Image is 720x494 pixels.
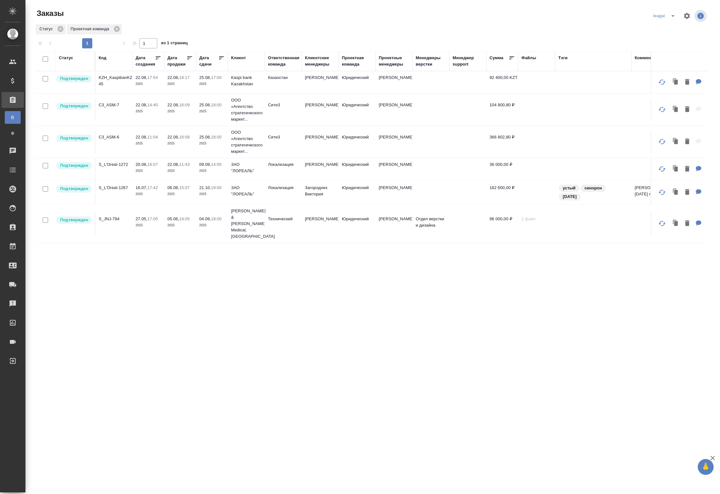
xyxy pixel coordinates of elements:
[147,185,158,190] p: 17:42
[376,181,413,204] td: [PERSON_NAME]
[56,161,92,170] div: Выставляет КМ после уточнения всех необходимых деталей и получения согласия клиента на запуск. С ...
[56,216,92,224] div: Выставляет КМ после уточнения всех необходимых деталей и получения согласия клиента на запуск. С ...
[99,102,129,108] p: C3_ASM-7
[199,81,225,87] p: 2025
[339,131,376,153] td: Юридический
[211,102,222,107] p: 18:00
[654,102,670,117] button: Обновить
[60,135,88,141] p: Подтвержден
[339,71,376,94] td: Юридический
[199,55,218,67] div: Дата сдачи
[161,39,188,48] span: из 1 страниц
[265,158,302,180] td: Локализация
[700,460,711,474] span: 🙏
[376,158,413,180] td: [PERSON_NAME]
[199,162,211,167] p: 09.09,
[305,55,335,67] div: Клиентские менеджеры
[56,102,92,110] div: Выставляет КМ после уточнения всех необходимых деталей и получения согласия клиента на запуск. С ...
[179,135,190,139] p: 16:08
[231,185,262,197] p: ЗАО "ЛОРЕАЛЬ"
[211,135,222,139] p: 18:00
[231,208,262,240] p: [PERSON_NAME] & [PERSON_NAME] Medical, [GEOGRAPHIC_DATA]
[167,162,179,167] p: 22.08,
[60,186,88,192] p: Подтвержден
[56,74,92,83] div: Выставляет КМ после уточнения всех необходимых деталей и получения согласия клиента на запуск. С ...
[167,81,193,87] p: 2025
[199,108,225,115] p: 2025
[453,55,483,67] div: Менеджер support
[563,194,577,200] p: [DATE]
[635,185,705,197] p: [PERSON_NAME] В отпуске с [DATE] по [DATE] вк...
[376,213,413,235] td: [PERSON_NAME]
[563,185,575,191] p: устый
[376,71,413,94] td: [PERSON_NAME]
[521,216,552,222] p: 1 файл
[99,185,129,191] p: S_L’Oreal-1267
[167,191,193,197] p: 2025
[67,24,122,34] div: Проектная команда
[302,71,339,94] td: [PERSON_NAME]
[167,216,179,221] p: 05.06,
[179,162,190,167] p: 11:43
[486,99,518,121] td: 104 800,80 ₽
[302,131,339,153] td: [PERSON_NAME]
[231,97,262,123] p: ООО «Агентство стратегического маркет...
[302,181,339,204] td: Загородних Виктория
[339,213,376,235] td: Юридический
[654,185,670,200] button: Обновить
[654,216,670,231] button: Обновить
[99,74,129,87] p: KZH_KaspibanKZ-45
[486,71,518,94] td: 92 400,00 KZT
[693,186,705,199] button: Для КМ: Алексей В отпуске с 21 по 25 июля включительно
[268,55,300,67] div: Ответственная команда
[695,10,708,22] span: Посмотреть информацию
[670,103,682,116] button: Клонировать
[167,168,193,174] p: 2025
[199,191,225,197] p: 2025
[39,26,55,32] p: Статус
[211,185,222,190] p: 19:00
[231,161,262,174] p: ЗАО "ЛОРЕАЛЬ"
[179,185,190,190] p: 15:07
[342,55,372,67] div: Проектная команда
[199,168,225,174] p: 2025
[136,216,147,221] p: 27.05,
[35,8,64,18] span: Заказы
[147,75,158,80] p: 17:54
[486,213,518,235] td: 96 000,00 ₽
[339,99,376,121] td: Юридический
[199,185,211,190] p: 21.10,
[199,75,211,80] p: 25.08,
[231,129,262,155] p: ООО «Агентство стратегического маркет...
[265,131,302,153] td: Сити3
[199,222,225,229] p: 2025
[670,135,682,148] button: Клонировать
[376,99,413,121] td: [PERSON_NAME]
[56,134,92,143] div: Выставляет КМ после уточнения всех необходимых деталей и получения согласия клиента на запуск. С ...
[99,55,106,61] div: Код
[199,135,211,139] p: 25.08,
[167,108,193,115] p: 2025
[136,168,161,174] p: 2025
[682,186,693,199] button: Удалить
[136,108,161,115] p: 2025
[136,185,147,190] p: 16.07,
[558,55,568,61] div: Тэги
[56,185,92,193] div: Выставляет КМ после уточнения всех необходимых деталей и получения согласия клиента на запуск. С ...
[60,103,88,109] p: Подтвержден
[71,26,111,32] p: Проектная команда
[265,213,302,235] td: Технический
[211,162,222,167] p: 14:00
[136,102,147,107] p: 22.08,
[8,130,18,137] span: Ф
[521,55,536,61] div: Файлы
[147,162,158,167] p: 16:07
[265,99,302,121] td: Сити3
[654,74,670,90] button: Обновить
[302,213,339,235] td: [PERSON_NAME]
[416,55,446,67] div: Менеджеры верстки
[36,24,66,34] div: Статус
[486,131,518,153] td: 366 802,80 ₽
[652,11,679,21] div: split button
[136,81,161,87] p: 2025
